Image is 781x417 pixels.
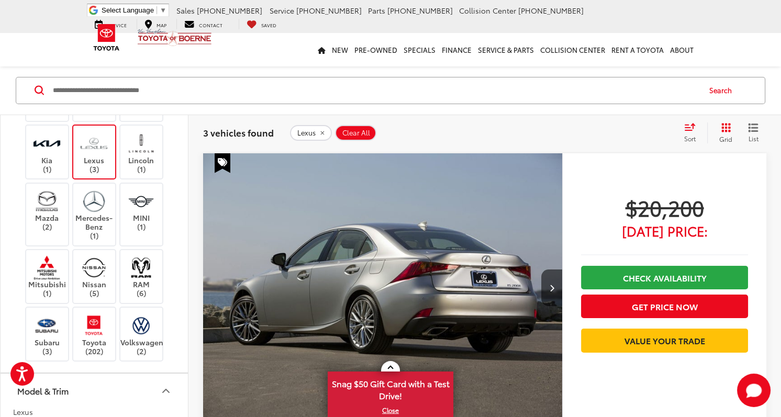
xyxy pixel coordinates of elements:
label: Mazda (2) [26,189,69,231]
label: Mitsubishi (1) [26,255,69,298]
label: Lexus (3) [73,131,116,173]
button: List View [740,122,766,143]
a: Contact [176,19,230,29]
button: Grid View [707,122,740,143]
span: Service [270,5,294,16]
a: Value Your Trade [581,329,748,352]
img: Vic Vaughan Toyota of Boerne in Boerne, TX) [127,131,155,155]
button: remove Lexus [290,125,332,141]
a: Finance [439,33,475,66]
button: Select sort value [679,122,707,143]
img: Vic Vaughan Toyota of Boerne in Boerne, TX) [80,255,108,280]
label: Jeep (9) [120,73,163,116]
a: My Saved Vehicles [239,19,284,29]
img: Vic Vaughan Toyota of Boerne in Boerne, TX) [80,189,108,213]
span: Sales [176,5,195,16]
img: Vic Vaughan Toyota of Boerne in Boerne, TX) [127,313,155,337]
a: Service [87,19,135,29]
label: Mercedes-Benz (1) [73,189,116,240]
a: Collision Center [537,33,608,66]
span: Lexus [13,407,33,417]
img: Vic Vaughan Toyota of Boerne in Boerne, TX) [32,189,61,213]
span: $20,200 [581,194,748,220]
label: Lincoln (1) [120,131,163,173]
span: Saved [261,21,276,28]
img: Toyota [87,20,126,54]
a: Specials [400,33,439,66]
label: Kia (1) [26,131,69,173]
a: About [667,33,697,66]
svg: Start Chat [737,374,771,407]
span: List [748,134,758,143]
img: Vic Vaughan Toyota of Boerne in Boerne, TX) [127,189,155,213]
span: Collision Center [459,5,516,16]
span: [DATE] Price: [581,226,748,236]
label: Nissan (5) [73,255,116,298]
span: [PHONE_NUMBER] [197,5,262,16]
a: Pre-Owned [351,33,400,66]
img: Vic Vaughan Toyota of Boerne in Boerne, TX) [127,255,155,280]
span: Lexus [297,129,316,137]
label: Subaru (3) [26,313,69,355]
button: Model & TrimModel & Trim [1,374,189,408]
label: Hyundai (3) [73,73,116,116]
img: Vic Vaughan Toyota of Boerne in Boerne, TX) [32,255,61,280]
span: Parts [368,5,385,16]
a: Map [137,19,174,29]
a: Service & Parts: Opens in a new tab [475,33,537,66]
img: Vic Vaughan Toyota of Boerne in Boerne, TX) [32,131,61,155]
a: Check Availability [581,266,748,289]
span: Select Language [102,6,154,14]
a: Select Language​ [102,6,166,14]
a: Home [315,33,329,66]
img: Vic Vaughan Toyota of Boerne in Boerne, TX) [32,313,61,337]
button: Next image [541,269,562,306]
span: 3 vehicles found [203,126,274,139]
span: [PHONE_NUMBER] [518,5,584,16]
label: RAM (6) [120,255,163,298]
button: Get Price Now [581,295,748,318]
span: Sort [684,134,696,143]
a: Rent a Toyota [608,33,667,66]
img: Vic Vaughan Toyota of Boerne [137,28,212,47]
button: Toggle Chat Window [737,374,771,407]
span: Clear All [342,129,370,137]
span: [PHONE_NUMBER] [387,5,453,16]
label: MINI (1) [120,189,163,231]
span: [PHONE_NUMBER] [296,5,362,16]
label: Volkswagen (2) [120,313,163,355]
a: New [329,33,351,66]
span: ▼ [160,6,166,14]
label: Honda (9) [26,73,69,116]
label: Toyota (202) [73,313,116,355]
span: Snag $50 Gift Card with a Test Drive! [329,373,452,404]
span: Grid [719,134,732,143]
button: Search [699,77,747,104]
button: Clear All [335,125,376,141]
img: Vic Vaughan Toyota of Boerne in Boerne, TX) [80,131,108,155]
img: Vic Vaughan Toyota of Boerne in Boerne, TX) [80,313,108,337]
div: Model & Trim [160,385,172,397]
span: Special [215,153,230,173]
input: Search by Make, Model, or Keyword [52,78,699,103]
div: Model & Trim [17,386,69,396]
